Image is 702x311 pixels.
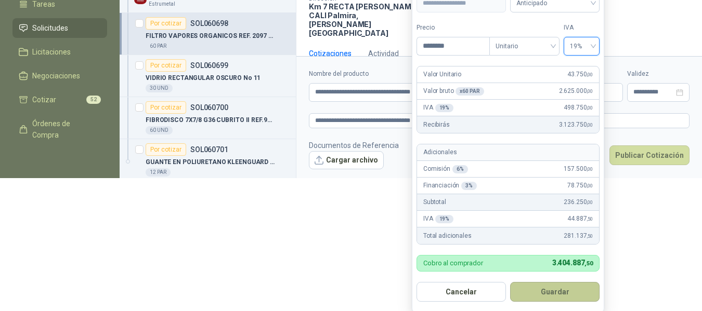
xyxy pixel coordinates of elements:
label: Validez [627,69,690,79]
span: 19% [570,38,593,54]
div: 3 % [461,182,477,190]
p: SOL060699 [190,62,228,69]
a: Órdenes de Compra [12,114,107,145]
span: 44.887 [567,214,593,224]
p: Total adicionales [423,231,472,241]
a: Por cotizarSOL060698FILTRO VAPORES ORGANICOS REF. 2097 3M60 PAR [120,13,296,55]
a: Cotizar52 [12,90,107,110]
div: Por cotizar [146,101,186,114]
a: Por cotizarSOL060699VIDRIO RECTANGULAR OSCURO No 1130 UND [120,55,296,97]
span: 281.137 [564,231,593,241]
p: VIDRIO RECTANGULAR OSCURO No 11 [146,73,261,83]
button: Cancelar [417,282,506,302]
a: Solicitudes [12,18,107,38]
div: Por cotizar [146,143,186,156]
p: GUANTE EN POLIURETANO KLEENGUARD G40 [146,157,275,167]
div: Cotizaciones [309,48,352,59]
p: SOL060700 [190,104,228,111]
span: ,50 [587,216,593,222]
p: FIBRODISCO 7X7/8 G36 CUBRITO II REF.982C [146,115,275,125]
p: Recibirás [423,120,450,130]
p: FILTRO VAPORES ORGANICOS REF. 2097 3M [146,31,275,41]
div: 30 UND [146,84,173,92]
span: Licitaciones [32,46,71,58]
span: ,00 [587,105,593,111]
p: Valor bruto [423,86,484,96]
div: 60 UND [146,126,173,134]
p: Documentos de Referencia [309,140,399,151]
button: Guardar [510,282,600,302]
span: Unitario [496,38,553,54]
p: SOL060701 [190,146,228,153]
p: Adicionales [423,147,457,157]
p: Financiación [423,181,477,191]
span: ,00 [587,72,593,77]
span: 3.123.750 [559,120,593,130]
label: Precio [417,23,489,33]
span: 3.404.887 [552,259,593,267]
p: SOL060698 [190,20,228,27]
span: ,00 [587,122,593,128]
p: Cobro al comprador [423,260,483,266]
div: 6 % [452,165,468,173]
a: Licitaciones [12,42,107,62]
span: ,00 [587,166,593,172]
span: 43.750 [567,70,593,79]
label: IVA [564,23,600,33]
a: Negociaciones [12,66,107,86]
span: 52 [86,96,101,104]
div: Por cotizar [146,17,186,30]
div: Por cotizar [146,59,186,72]
button: Cargar archivo [309,151,384,170]
span: 157.500 [564,164,593,174]
span: ,50 [587,233,593,239]
span: Negociaciones [32,70,80,82]
span: Órdenes de Compra [32,118,97,141]
span: ,00 [587,183,593,188]
span: 2.625.000 [559,86,593,96]
div: 19 % [435,215,454,223]
span: 78.750 [567,181,593,191]
p: IVA [423,214,453,224]
span: 498.750 [564,103,593,113]
div: Actividad [368,48,399,59]
label: Nombre del producto [309,69,478,79]
span: 236.250 [564,197,593,207]
p: IVA [423,103,453,113]
span: Solicitudes [32,22,68,34]
a: Por cotizarSOL060700FIBRODISCO 7X7/8 G36 CUBRITO II REF.982C60 UND [120,97,296,139]
p: Km 7 RECTA [PERSON_NAME] CALI Palmira , [PERSON_NAME][GEOGRAPHIC_DATA] [309,2,420,37]
div: 19 % [435,104,454,112]
p: Comisión [423,164,468,174]
a: Remisiones [12,149,107,169]
span: ,00 [587,88,593,94]
div: 12 PAR [146,168,171,177]
a: Por cotizarSOL060701GUANTE EN POLIURETANO KLEENGUARD G4012 PAR [120,139,296,181]
button: Publicar Cotización [609,145,690,165]
span: ,00 [587,199,593,205]
span: ,50 [584,260,593,267]
div: 60 PAR [146,42,171,50]
span: Cotizar [32,94,56,105]
div: x 60 PAR [456,87,484,96]
p: Valor Unitario [423,70,461,79]
p: Subtotal [423,197,446,207]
